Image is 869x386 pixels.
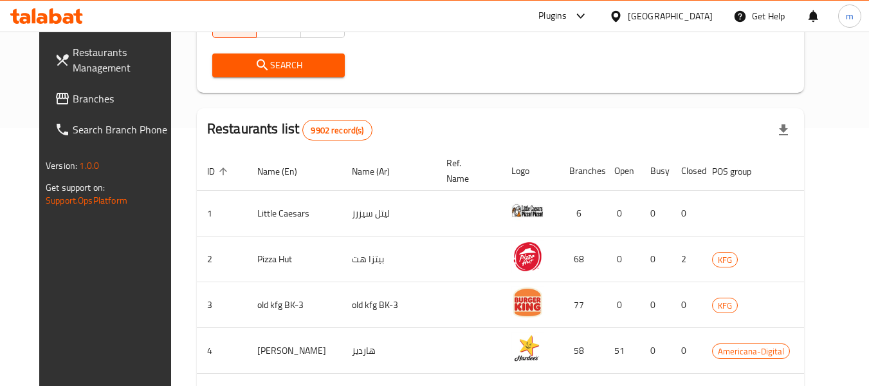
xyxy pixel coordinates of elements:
[46,179,105,196] span: Get support on:
[559,191,604,236] td: 6
[342,282,436,328] td: old kfg BK-3
[640,191,671,236] td: 0
[712,164,768,179] span: POS group
[46,157,77,174] span: Version:
[671,236,702,282] td: 2
[197,328,247,374] td: 4
[207,119,372,140] h2: Restaurants list
[604,151,640,191] th: Open
[342,236,436,282] td: بيتزا هت
[262,16,295,35] span: Yes
[604,328,640,374] td: 51
[671,282,702,328] td: 0
[640,151,671,191] th: Busy
[446,155,486,186] span: Ref. Name
[247,328,342,374] td: [PERSON_NAME]
[342,328,436,374] td: هارديز
[44,114,185,145] a: Search Branch Phone
[511,240,544,273] img: Pizza Hut
[212,53,345,77] button: Search
[713,344,789,359] span: Americana-Digital
[671,151,702,191] th: Closed
[559,328,604,374] td: 58
[511,195,544,227] img: Little Caesars
[44,83,185,114] a: Branches
[604,236,640,282] td: 0
[342,191,436,236] td: ليتل سيزرز
[538,8,567,24] div: Plugins
[197,282,247,328] td: 3
[768,115,799,146] div: Export file
[197,236,247,282] td: 2
[640,282,671,328] td: 0
[501,151,559,191] th: Logo
[207,164,232,179] span: ID
[559,282,604,328] td: 77
[79,157,99,174] span: 1.0.0
[73,122,174,137] span: Search Branch Phone
[559,236,604,282] td: 68
[352,164,407,179] span: Name (Ar)
[257,164,314,179] span: Name (En)
[511,332,544,364] img: Hardee's
[73,91,174,106] span: Branches
[640,236,671,282] td: 0
[671,191,702,236] td: 0
[846,9,854,23] span: m
[44,37,185,83] a: Restaurants Management
[713,253,737,267] span: KFG
[247,282,342,328] td: old kfg BK-3
[73,44,174,75] span: Restaurants Management
[604,191,640,236] td: 0
[604,282,640,328] td: 0
[671,328,702,374] td: 0
[306,16,340,35] span: No
[223,57,334,73] span: Search
[628,9,713,23] div: [GEOGRAPHIC_DATA]
[247,191,342,236] td: Little Caesars
[247,236,342,282] td: Pizza Hut
[46,192,127,209] a: Support.OpsPlatform
[197,191,247,236] td: 1
[218,16,252,35] span: All
[559,151,604,191] th: Branches
[640,328,671,374] td: 0
[713,298,737,313] span: KFG
[511,286,544,318] img: old kfg BK-3
[303,124,371,137] span: 9902 record(s)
